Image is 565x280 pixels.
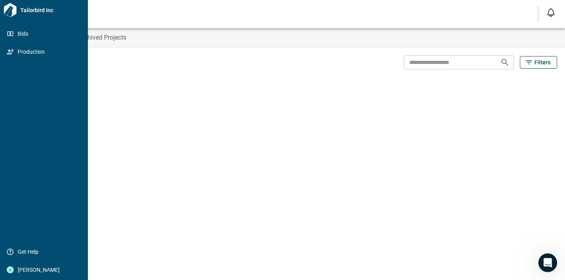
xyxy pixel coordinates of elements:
[14,48,77,56] span: Production
[3,27,85,41] a: Bids
[78,34,126,42] span: Archived Projects
[538,253,557,272] iframe: Intercom live chat
[497,55,513,70] button: Search projects
[17,6,85,14] span: Tailorbird Inc
[520,56,557,69] button: Filters
[14,30,77,38] span: Bids
[14,248,77,256] span: Get Help
[545,6,557,19] button: Open notification feed
[534,58,550,66] span: Filters
[20,28,565,47] div: base tabs
[14,266,77,274] span: [PERSON_NAME]
[3,45,85,59] a: Production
